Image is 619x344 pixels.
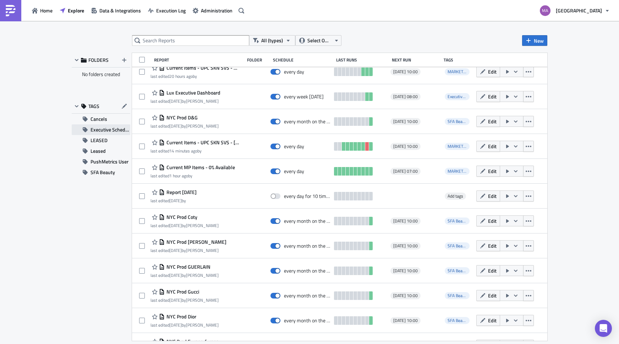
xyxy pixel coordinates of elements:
[476,190,500,201] button: Edit
[169,98,182,104] time: 2025-10-03T19:43:24Z
[150,248,226,253] div: last edited by [PERSON_NAME]
[445,168,470,175] span: MARKETPLACE
[488,192,497,200] span: Edit
[448,68,475,75] span: MARKETPLACE
[169,73,193,80] time: 2025-10-06T19:23:17Z
[284,118,331,125] div: every month on the 6th
[595,320,612,337] div: Open Intercom Messenger
[189,5,236,16] button: Administration
[448,118,468,125] span: SFA Beauty
[448,168,475,174] span: MARKETPLACE
[91,146,106,156] span: Leased
[284,143,304,150] div: every day
[448,242,468,249] span: SFA Beauty
[165,289,199,295] span: NYC Prod Gucci
[284,69,304,75] div: every day
[488,93,497,100] span: Edit
[56,5,88,16] button: Explore
[91,135,108,146] span: LEASED
[476,240,500,251] button: Edit
[72,124,130,135] button: Executive Schedule
[393,318,418,323] span: [DATE] 10:00
[88,57,109,63] span: FOLDERS
[488,167,497,175] span: Edit
[169,322,182,328] time: 2025-09-29T19:46:22Z
[522,35,547,46] button: New
[150,198,197,203] div: last edited by
[28,5,56,16] button: Home
[72,146,130,156] button: Leased
[536,3,614,18] button: [GEOGRAPHIC_DATA]
[393,293,418,299] span: [DATE] 10:00
[88,103,99,109] span: TAGS
[150,74,241,79] div: last edited by
[392,57,440,63] div: Next Run
[165,65,241,71] span: Current Items - UPC SKN SVS - Maje
[284,218,331,224] div: every month on the 6th
[72,114,130,124] button: Cancels
[476,141,500,152] button: Edit
[68,7,84,14] span: Explore
[284,317,331,324] div: every month on the 6th
[72,135,130,146] button: LEASED
[284,243,331,249] div: every month on the 6th
[445,292,470,299] span: SFA Beauty
[169,172,188,179] time: 2025-10-07T13:48:21Z
[556,7,602,14] span: [GEOGRAPHIC_DATA]
[448,193,463,199] span: Add tags
[284,93,324,100] div: every week on Monday
[72,156,130,167] button: PushMetrics User
[393,119,418,124] span: [DATE] 10:00
[169,297,182,303] time: 2025-09-29T19:47:18Z
[488,118,497,125] span: Edit
[261,37,283,44] span: All (types)
[476,215,500,226] button: Edit
[169,222,182,229] time: 2025-09-30T14:49:47Z
[169,247,182,254] time: 2025-09-29T19:49:31Z
[448,317,468,324] span: SFA Beauty
[40,7,53,14] span: Home
[476,116,500,127] button: Edit
[169,147,197,154] time: 2025-10-07T14:58:15Z
[247,57,269,63] div: Folder
[284,292,331,299] div: every month on the 6th
[284,193,331,199] div: every day for 10 times
[444,57,473,63] div: Tags
[445,118,470,125] span: SFA Beauty
[88,5,144,16] button: Data & Integrations
[165,90,220,96] span: Lux Executive Dashboard
[488,267,497,274] span: Edit
[393,218,418,224] span: [DATE] 10:00
[476,265,500,276] button: Edit
[165,114,198,121] span: NYC Prod D&G
[445,242,470,249] span: SFA Beauty
[150,322,219,328] div: last edited by [PERSON_NAME]
[534,37,544,44] span: New
[539,5,551,17] img: Avatar
[5,5,16,16] img: PushMetrics
[476,66,500,77] button: Edit
[393,144,418,149] span: [DATE] 10:00
[448,217,468,224] span: SFA Beauty
[448,292,468,299] span: SFA Beauty
[393,243,418,249] span: [DATE] 10:00
[165,264,210,270] span: NYC Prod GUERLAIN
[488,242,497,249] span: Edit
[476,315,500,326] button: Edit
[445,217,470,225] span: SFA Beauty
[201,7,232,14] span: Administration
[150,98,220,104] div: last edited by [PERSON_NAME]
[150,148,241,154] div: last edited by
[445,193,466,200] span: Add tags
[336,57,388,63] div: Last Runs
[476,290,500,301] button: Edit
[154,57,243,63] div: Report
[165,214,197,220] span: NYC Prod Coty
[488,317,497,324] span: Edit
[91,124,130,135] span: Executive Schedule
[165,189,197,195] span: Report 2025-10-01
